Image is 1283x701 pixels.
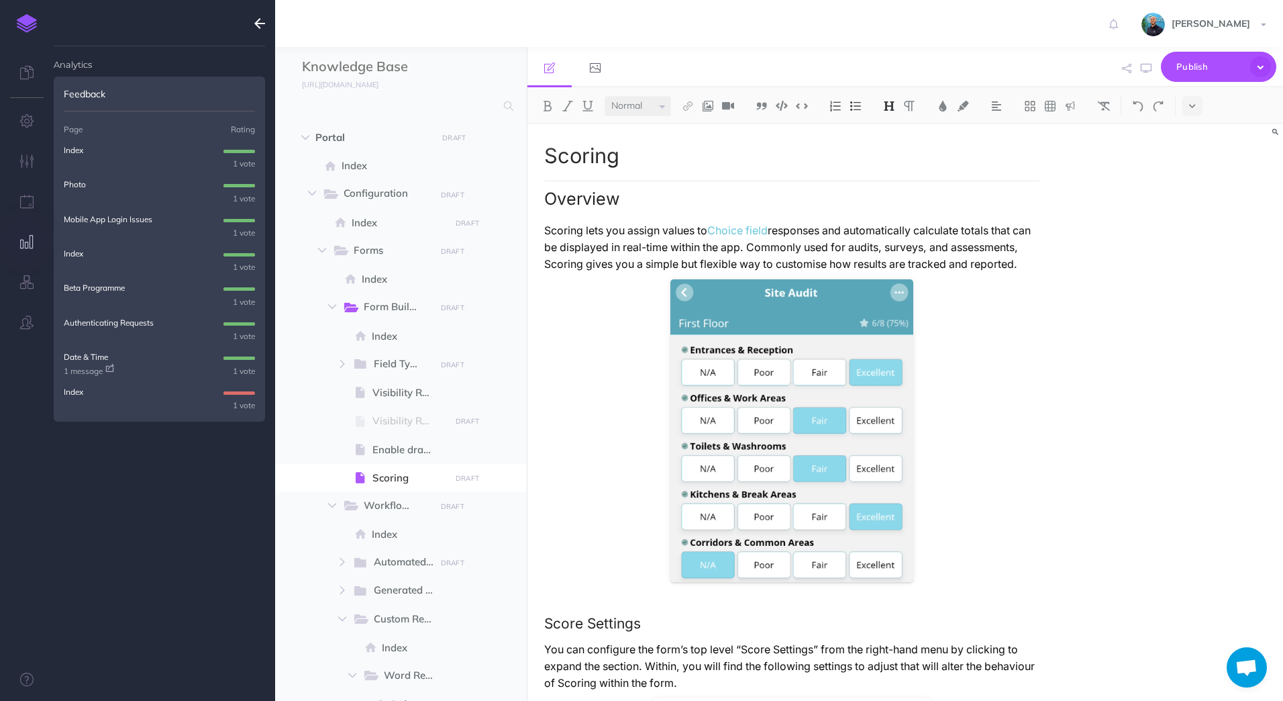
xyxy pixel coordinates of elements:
img: Ordered list button [829,101,841,111]
img: Callout dropdown menu button [1064,101,1076,111]
button: DRAFT [435,244,469,259]
button: DRAFT [438,130,471,146]
button: DRAFT [450,471,484,486]
p: Page [64,123,83,136]
small: [URL][DOMAIN_NAME] [302,80,378,89]
img: Redo [1152,101,1164,111]
p: Beta Programme [64,281,125,294]
p: Date & Time [64,350,108,363]
img: Code block button [776,101,788,111]
p: Index [64,144,83,156]
p: 1 vote [223,261,255,273]
p: Index [64,247,83,260]
span: Enable drawing on uploaded / captured image [372,442,446,458]
input: Documentation Name [302,57,460,77]
img: Italic button [562,101,574,111]
div: Feedback [54,77,265,111]
small: DRAFT [441,502,464,511]
button: DRAFT [435,499,469,514]
button: DRAFT [450,216,484,231]
span: Index [382,640,446,656]
span: Scoring [372,470,446,486]
span: [PERSON_NAME] [1165,17,1257,30]
p: 1 vote [223,365,255,377]
img: Link button [682,101,694,111]
button: DRAFT [435,555,469,571]
button: DRAFT [435,300,469,316]
span: Forms [354,242,426,260]
p: 1 vote [223,192,255,205]
img: Blockquote button [756,101,768,111]
p: 1 vote [223,295,255,308]
img: Text background color button [957,101,969,111]
small: DRAFT [441,303,464,312]
img: Undo [1132,101,1144,111]
small: DRAFT [441,247,464,256]
img: Alignment dropdown menu button [990,101,1003,111]
span: Form Builder [364,299,429,316]
button: DRAFT [435,187,469,203]
span: Word Reports [384,667,448,685]
small: DRAFT [441,361,464,369]
a: Choice field [707,224,768,237]
h4: Analytics [54,46,265,69]
h1: Scoring [544,144,1040,167]
img: Bold button [542,101,554,111]
span: Index [372,526,446,543]
img: logo-mark.svg [17,14,37,33]
img: Unordered list button [850,101,862,111]
span: Visibility Rules (V2 Draft) [372,413,446,429]
img: Underline button [582,101,594,111]
img: Add image button [702,101,714,111]
h3: Score Settings [544,616,1040,631]
span: Automated Multi-Stage Workflows [374,554,448,571]
p: Index [64,385,83,398]
span: Custom Reports [374,611,448,628]
img: Headings dropdown button [883,101,895,111]
small: DRAFT [441,559,464,567]
p: 1 vote [223,330,255,342]
a: 1 message [64,365,114,377]
small: DRAFT [456,219,479,228]
small: DRAFT [442,134,466,142]
span: Index [372,328,446,344]
img: Add video button [722,101,734,111]
p: 1 vote [223,226,255,239]
span: Index [342,158,446,174]
img: Create table button [1044,101,1056,111]
p: Scoring lets you assign values to responses and automatically calculate totals that can be displa... [544,222,1040,273]
input: Search [302,94,496,118]
a: [URL][DOMAIN_NAME] [275,77,392,91]
span: Index [362,271,446,287]
img: Clear styles button [1098,101,1110,111]
img: 925838e575eb33ea1a1ca055db7b09b0.jpg [1141,13,1165,36]
small: DRAFT [456,417,479,426]
span: Configuration [344,185,426,203]
span: Workflows [364,498,426,515]
p: 1 vote [223,157,255,170]
a: Open chat [1227,647,1267,688]
span: Generated Reports [374,582,448,600]
small: DRAFT [456,474,479,483]
span: Field Types [374,356,431,373]
p: Rating [231,123,255,136]
span: Visibility Rules [372,385,446,401]
p: Authenticating Requests [64,316,154,329]
p: You can configure the form’s top level “Score Settings” from the right-hand menu by clicking to e... [544,641,1040,692]
p: Photo [64,178,86,191]
img: Text color button [937,101,949,111]
button: DRAFT [435,357,469,373]
span: Portal [315,130,429,146]
p: Mobile App Login Issues [64,213,152,226]
span: Index [352,215,446,231]
img: Inline code button [796,101,808,111]
h2: Overview [544,181,1040,209]
button: Publish [1161,52,1276,82]
span: Publish [1176,56,1243,77]
p: 1 vote [223,399,255,412]
button: DRAFT [450,414,484,429]
img: Paragraph button [903,101,915,111]
small: DRAFT [441,191,464,199]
